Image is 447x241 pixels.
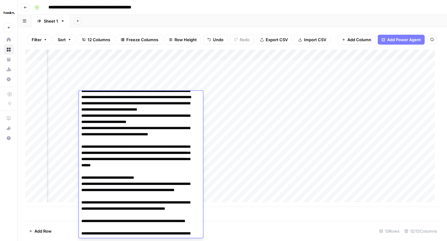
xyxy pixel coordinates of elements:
button: Freeze Columns [117,35,162,45]
button: Filter [28,35,51,45]
span: Add Power Agent [387,37,421,43]
button: Sort [54,35,75,45]
button: Export CSV [256,35,292,45]
span: Sort [58,37,66,43]
button: Add Row [25,226,55,236]
img: Haskn Logo [4,7,15,18]
button: Row Height [165,35,201,45]
span: 12 Columns [88,37,110,43]
a: Usage [4,64,14,74]
button: Redo [230,35,254,45]
div: 13 Rows [377,226,402,236]
button: What's new? [4,123,14,133]
a: Sheet 1 [32,15,70,27]
button: Workspace: Haskn [4,5,14,20]
a: Home [4,35,14,45]
span: Undo [213,37,223,43]
span: Redo [240,37,250,43]
span: Freeze Columns [126,37,158,43]
span: Row Height [174,37,197,43]
span: Filter [32,37,42,43]
span: Export CSV [266,37,288,43]
button: Add Power Agent [378,35,425,45]
span: Import CSV [304,37,326,43]
a: AirOps Academy [4,113,14,123]
div: 12/12 Columns [402,226,440,236]
button: Help + Support [4,133,14,143]
div: What's new? [4,124,13,133]
span: Add Column [347,37,371,43]
button: 12 Columns [78,35,114,45]
div: Sheet 1 [44,18,58,24]
button: Import CSV [294,35,330,45]
a: Your Data [4,55,14,64]
button: Add Column [338,35,375,45]
button: Undo [203,35,228,45]
span: Add Row [34,228,52,234]
a: Browse [4,45,14,55]
a: Settings [4,74,14,84]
